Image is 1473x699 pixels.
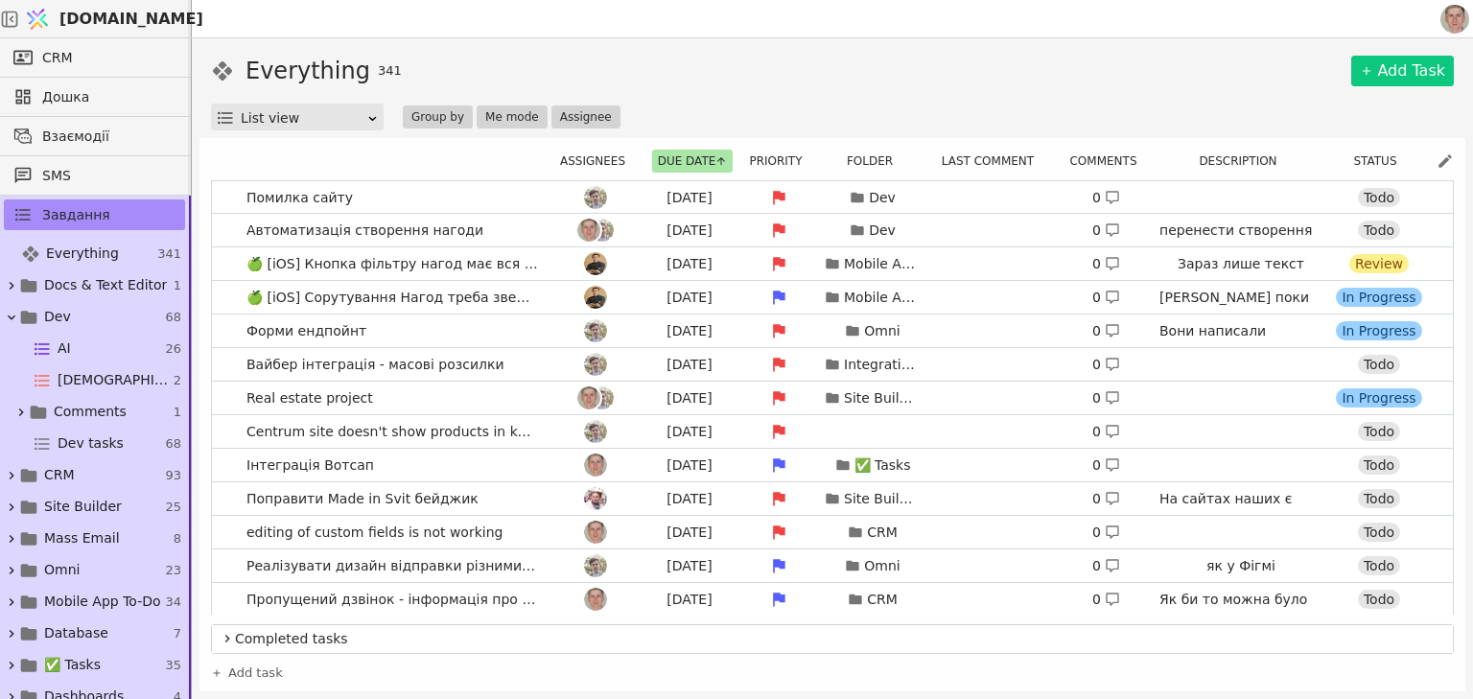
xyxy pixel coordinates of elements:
[646,288,733,308] div: [DATE]
[239,284,546,312] span: 🍏 [iOS] Сорутування Нагод треба зверху ті в яких були новіші взаємодії
[241,105,366,131] div: List view
[844,489,921,509] p: Site Builder
[1358,355,1400,374] div: Todo
[1358,590,1400,609] div: Todo
[841,150,910,173] button: Folder
[869,188,896,208] p: Dev
[59,8,203,31] span: [DOMAIN_NAME]
[1440,5,1469,34] img: 1560949290925-CROPPED-IMG_0201-2-.jpg
[239,452,382,479] span: Інтеграція Вотсап
[1064,150,1154,173] button: Comments
[1159,590,1322,630] p: Як би то можна було зробити.
[1092,254,1120,274] div: 0
[584,353,607,376] img: Ad
[844,388,921,408] p: Site Builder
[1092,556,1120,576] div: 0
[239,418,546,446] span: Centrum site doesn't show products in katalog
[212,382,1453,414] a: Real estate projectРоAd[DATE]Site Builder0 In Progress
[646,455,733,476] div: [DATE]
[551,105,620,128] button: Assignee
[869,221,896,241] p: Dev
[584,487,607,510] img: Хр
[46,244,119,264] span: Everything
[1358,455,1400,475] div: Todo
[4,199,185,230] a: Завдання
[1206,556,1275,576] p: як у Фігмі
[1064,150,1155,173] div: Comments
[646,523,733,543] div: [DATE]
[44,655,101,675] span: ✅ Tasks
[1092,288,1120,308] div: 0
[854,455,911,476] p: ✅ Tasks
[174,529,181,548] span: 8
[1178,254,1304,274] p: Зараз лише текст
[646,321,733,341] div: [DATE]
[652,150,734,173] button: Due date
[584,521,607,544] img: Ро
[844,288,921,308] p: Mobile App To-Do
[844,254,921,274] p: Mobile App To-Do
[239,384,381,412] span: Real estate project
[212,583,1453,616] a: Пропущений дзвінок - інформація про відзвін іншимРо[DATE]CRM0 Як би то можна було зробити.Todo
[1351,56,1454,86] a: Add Task
[1159,221,1322,261] p: перенести створення при дзвінку
[646,355,733,375] div: [DATE]
[555,150,642,173] div: Assignees
[1092,321,1120,341] div: 0
[239,317,374,345] span: Форми ендпойнт
[591,386,614,409] img: Ad
[165,561,181,580] span: 23
[1092,489,1120,509] div: 0
[239,250,546,278] span: 🍏 [iOS] Кнопка фільтру нагод має вся спрацьовувати
[42,166,175,186] span: SMS
[1159,489,1322,529] p: На сайтах наших є бейдж.
[584,420,607,443] img: Ad
[1092,188,1120,208] div: 0
[1092,221,1120,241] div: 0
[4,121,185,151] a: Взаємодії
[1347,150,1414,173] button: Status
[1333,150,1429,173] div: Status
[584,319,607,342] img: Ad
[867,523,898,543] p: CRM
[4,42,185,73] a: CRM
[44,307,71,327] span: Dev
[44,592,161,612] span: Mobile App To-Do
[1358,422,1400,441] div: Todo
[646,590,733,610] div: [DATE]
[235,629,1445,649] span: Completed tasks
[239,485,486,513] span: Поправити Made in Svit бейджик
[1193,150,1294,173] button: Description
[212,348,1453,381] a: Вайбер інтеграція - масові розсилкиAd[DATE]Integrations0 Todo
[174,276,181,295] span: 1
[584,454,607,477] img: Ро
[646,422,733,442] div: [DATE]
[1159,288,1322,328] p: [PERSON_NAME] поки що просто новіші
[58,433,124,454] span: Dev tasks
[165,339,181,359] span: 26
[54,402,127,422] span: Comments
[42,87,175,107] span: Дошка
[44,560,80,580] span: Omni
[212,549,1453,582] a: Реалізувати дизайн відправки різними каналамиAd[DATE]Omni0 як у ФігміTodo
[403,105,473,128] button: Group by
[42,205,110,225] span: Завдання
[646,188,733,208] div: [DATE]
[1358,523,1400,542] div: Todo
[239,586,546,614] span: Пропущений дзвінок - інформація про відзвін іншим
[44,528,120,548] span: Mass Email
[1336,321,1421,340] div: In Progress
[245,54,370,88] h1: Everything
[1092,388,1120,408] div: 0
[1092,523,1120,543] div: 0
[1092,355,1120,375] div: 0
[44,465,75,485] span: CRM
[212,315,1453,347] a: Форми ендпойнтAd[DATE]Omni0 Вони написалиIn Progress
[646,556,733,576] div: [DATE]
[212,449,1453,481] a: Інтеграція ВотсапРо[DATE]✅ Tasks0 Todo
[646,388,733,408] div: [DATE]
[211,664,283,683] a: Add task
[19,1,192,37] a: [DOMAIN_NAME]
[212,247,1453,280] a: 🍏 [iOS] Кнопка фільтру нагод має вся спрацьовуватиOl[DATE]Mobile App To-Do0 Зараз лише текстReview
[867,590,898,610] p: CRM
